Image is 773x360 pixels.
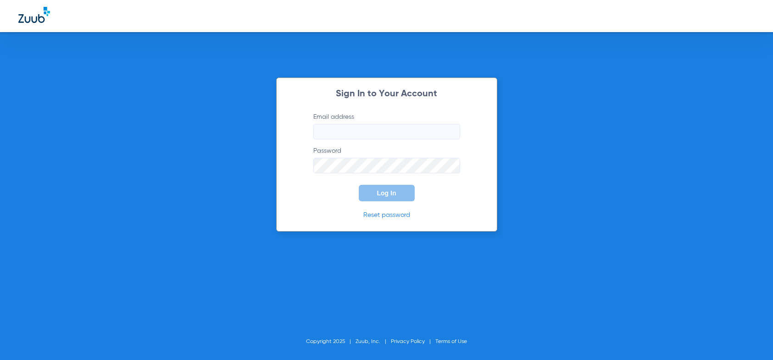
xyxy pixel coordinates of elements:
label: Email address [313,112,460,139]
input: Email address [313,124,460,139]
li: Zuub, Inc. [356,337,391,346]
input: Password [313,158,460,173]
a: Reset password [363,212,410,218]
h2: Sign In to Your Account [300,89,474,99]
button: Log In [359,185,415,201]
img: Zuub Logo [18,7,50,23]
a: Terms of Use [435,339,467,344]
a: Privacy Policy [391,339,425,344]
li: Copyright 2025 [306,337,356,346]
span: Log In [377,189,396,197]
label: Password [313,146,460,173]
